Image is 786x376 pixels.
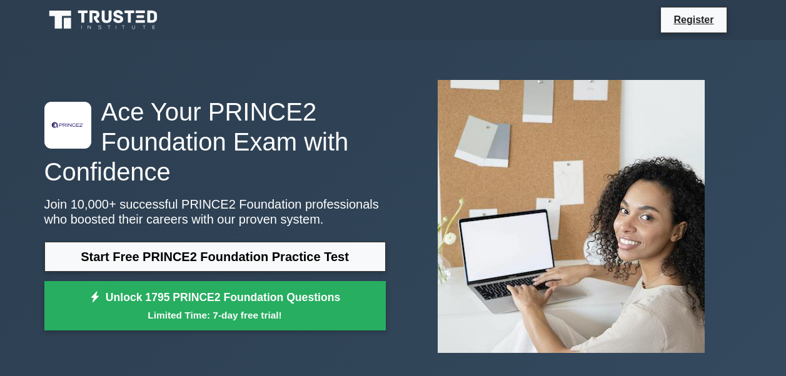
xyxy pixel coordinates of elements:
[44,97,386,187] h1: Ace Your PRINCE2 Foundation Exam with Confidence
[60,308,370,322] small: Limited Time: 7-day free trial!
[666,12,721,27] a: Register
[44,242,386,272] a: Start Free PRINCE2 Foundation Practice Test
[44,197,386,227] p: Join 10,000+ successful PRINCE2 Foundation professionals who boosted their careers with our prove...
[44,281,386,331] a: Unlock 1795 PRINCE2 Foundation QuestionsLimited Time: 7-day free trial!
